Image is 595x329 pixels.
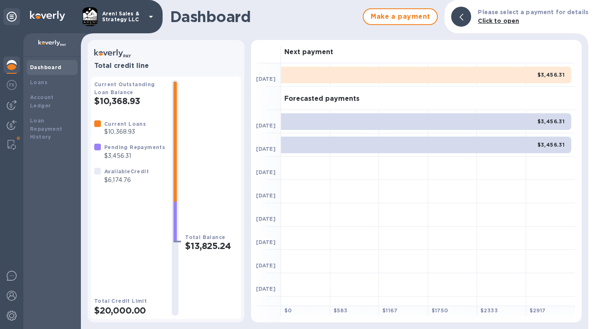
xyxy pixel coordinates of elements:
span: Make a payment [370,12,430,22]
p: $10,368.93 [104,127,146,136]
h2: $13,825.24 [185,241,238,251]
b: Current Loans [104,121,146,127]
b: Dashboard [30,64,62,70]
h2: $10,368.93 [94,96,165,106]
b: $ 583 [334,307,348,314]
b: $ 1750 [432,307,448,314]
h3: Total credit line [94,62,238,70]
button: Make a payment [363,8,438,25]
b: [DATE] [256,192,276,199]
b: Click to open [478,17,519,24]
b: $3,456.31 [537,72,565,78]
b: [DATE] [256,262,276,269]
b: Account Ledger [30,94,54,109]
b: Pending Repayments [104,144,165,150]
b: [DATE] [256,169,276,175]
b: Loan Repayment History [30,117,63,140]
b: [DATE] [256,216,276,222]
b: Loans [30,79,48,85]
b: Total Credit Limit [94,298,147,304]
b: Please select a payment for details [478,9,588,15]
p: $6,174.76 [104,176,149,184]
img: Foreign exchange [7,80,17,90]
div: Unpin categories [3,8,20,25]
b: $3,456.31 [537,142,565,148]
b: [DATE] [256,76,276,82]
h1: Dashboard [170,8,359,25]
img: Logo [30,11,65,21]
h2: $20,000.00 [94,305,165,316]
p: Areni Sales & Strategy LLC [102,11,144,22]
b: $ 1167 [382,307,397,314]
b: [DATE] [256,239,276,245]
b: [DATE] [256,146,276,152]
b: Current Outstanding Loan Balance [94,81,155,95]
h3: Next payment [284,48,333,56]
b: [DATE] [256,122,276,129]
b: Total Balance [185,234,225,240]
p: $3,456.31 [104,152,165,160]
b: Available Credit [104,168,149,174]
b: $ 2333 [480,307,498,314]
b: $3,456.31 [537,118,565,125]
b: [DATE] [256,286,276,292]
b: $ 2917 [530,307,546,314]
h3: Forecasted payments [284,95,359,103]
b: $ 0 [284,307,292,314]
